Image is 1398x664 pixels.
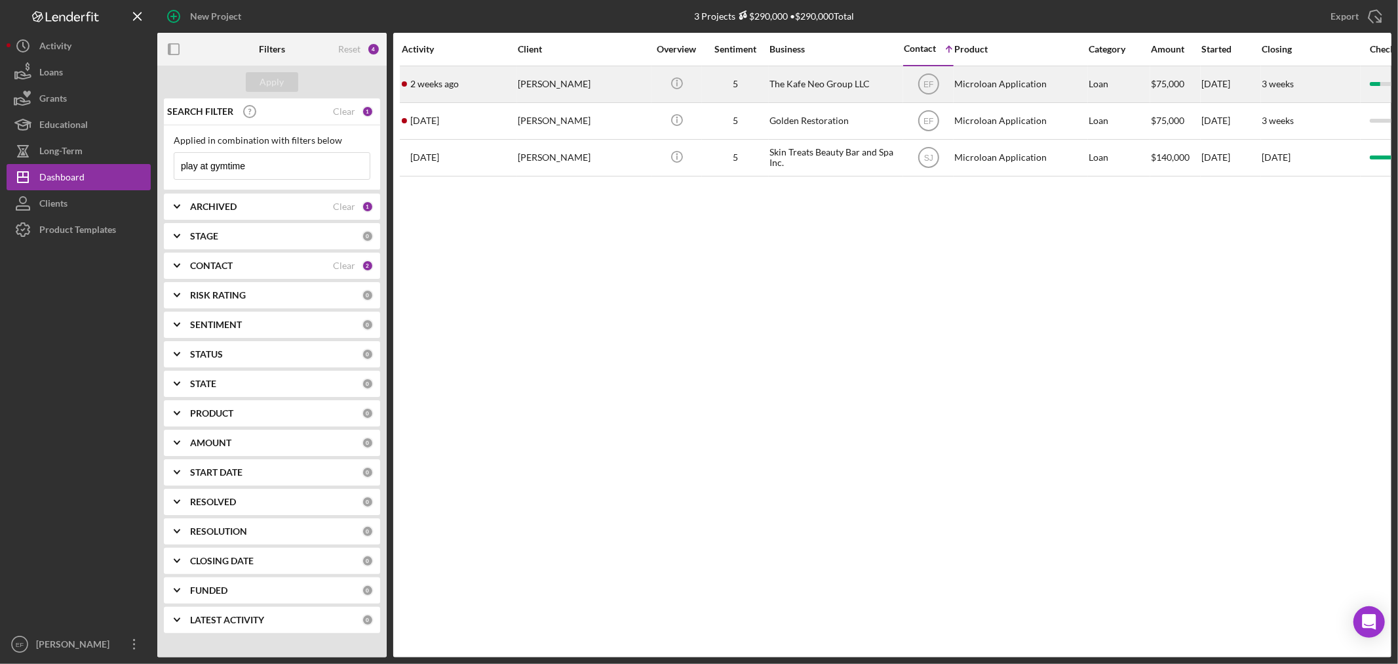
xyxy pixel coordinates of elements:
div: [PERSON_NAME] [518,104,649,138]
b: ARCHIVED [190,201,237,212]
div: Clear [333,106,355,117]
div: [DATE] [1201,140,1260,175]
b: RESOLUTION [190,526,247,537]
b: START DATE [190,467,243,478]
div: Started [1201,44,1260,54]
button: Product Templates [7,217,151,243]
div: Long-Term [39,138,83,167]
span: $140,000 [1151,152,1190,163]
button: Educational [7,112,151,138]
text: EF [923,80,933,89]
div: Clients [39,190,68,220]
button: EF[PERSON_NAME] [7,631,151,657]
button: New Project [157,3,254,30]
a: Loans [7,59,151,85]
div: 0 [362,555,374,567]
div: 1 [362,201,374,213]
div: Grants [39,85,67,115]
div: 5 [703,115,768,126]
button: Activity [7,33,151,59]
div: Microloan Application [954,104,1085,138]
div: Educational [39,112,88,141]
div: $290,000 [736,10,788,22]
div: New Project [190,3,241,30]
div: 0 [362,467,374,478]
span: $75,000 [1151,78,1184,89]
div: 0 [362,230,374,242]
div: [PERSON_NAME] [518,140,649,175]
div: Applied in combination with filters below [174,135,370,146]
div: Loan [1089,104,1150,138]
b: PRODUCT [190,408,233,419]
div: 0 [362,585,374,596]
div: Activity [39,33,71,62]
b: LATEST ACTIVITY [190,615,264,625]
div: 0 [362,614,374,626]
time: 2025-09-08 21:02 [410,79,459,89]
button: Clients [7,190,151,217]
b: CLOSING DATE [190,556,254,566]
div: Clear [333,260,355,271]
b: Filters [259,44,285,54]
button: Long-Term [7,138,151,164]
div: 2 [362,260,374,272]
div: 3 Projects • $290,000 Total [695,10,855,22]
text: EF [16,641,24,648]
b: STAGE [190,231,218,241]
button: Dashboard [7,164,151,190]
div: 0 [362,319,374,331]
div: 4 [367,43,380,56]
b: RISK RATING [190,290,246,301]
div: [DATE] [1201,104,1260,138]
b: FUNDED [190,585,227,596]
time: 2025-04-21 19:07 [410,152,439,163]
div: Microloan Application [954,140,1085,175]
div: The Kafe Neo Group LLC [769,67,901,102]
div: Business [769,44,901,54]
div: Loan [1089,67,1150,102]
div: Microloan Application [954,67,1085,102]
time: 3 weeks [1262,78,1294,89]
div: Closing [1262,44,1360,54]
div: Dashboard [39,164,85,194]
text: EF [923,117,933,126]
div: Loan [1089,140,1150,175]
div: Export [1330,3,1359,30]
div: 0 [362,407,374,419]
button: Grants [7,85,151,112]
div: Golden Restoration [769,104,901,138]
div: Sentiment [703,44,768,54]
div: 5 [703,79,768,89]
div: Contact [904,43,936,54]
div: [PERSON_NAME] [518,67,649,102]
div: Overview [652,44,701,54]
button: Export [1317,3,1391,30]
div: 0 [362,496,374,508]
button: Apply [246,72,298,92]
div: Activity [402,44,516,54]
div: Open Intercom Messenger [1353,606,1385,638]
div: 1 [362,106,374,117]
div: Loans [39,59,63,89]
div: Skin Treats Beauty Bar and Spa Inc. [769,140,901,175]
div: 0 [362,526,374,537]
b: AMOUNT [190,438,231,448]
b: STATE [190,379,216,389]
div: 0 [362,437,374,449]
div: Clear [333,201,355,212]
b: CONTACT [190,260,233,271]
div: [DATE] [1201,67,1260,102]
b: RESOLVED [190,497,236,507]
div: Amount [1151,44,1200,54]
div: Reset [338,44,360,54]
div: Category [1089,44,1150,54]
time: [DATE] [1262,152,1291,163]
time: 2025-08-30 02:01 [410,115,439,126]
div: [PERSON_NAME] [33,631,118,661]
